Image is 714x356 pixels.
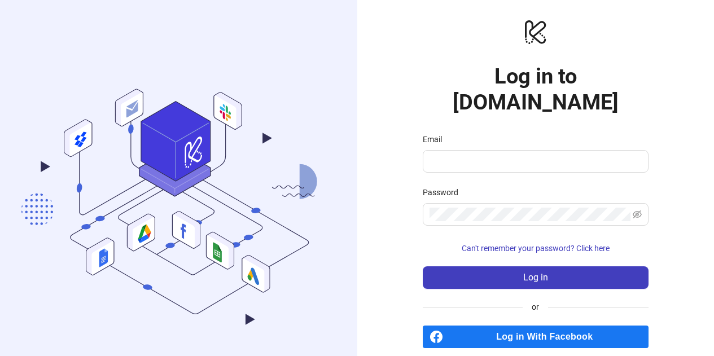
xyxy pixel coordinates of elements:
[423,326,649,348] a: Log in With Facebook
[423,133,449,146] label: Email
[430,208,630,221] input: Password
[423,239,649,257] button: Can't remember your password? Click here
[430,155,639,168] input: Email
[448,326,649,348] span: Log in With Facebook
[462,244,610,253] span: Can't remember your password? Click here
[423,266,649,289] button: Log in
[423,186,466,199] label: Password
[523,301,548,313] span: or
[423,63,649,115] h1: Log in to [DOMAIN_NAME]
[523,273,548,283] span: Log in
[633,210,642,219] span: eye-invisible
[423,244,649,253] a: Can't remember your password? Click here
